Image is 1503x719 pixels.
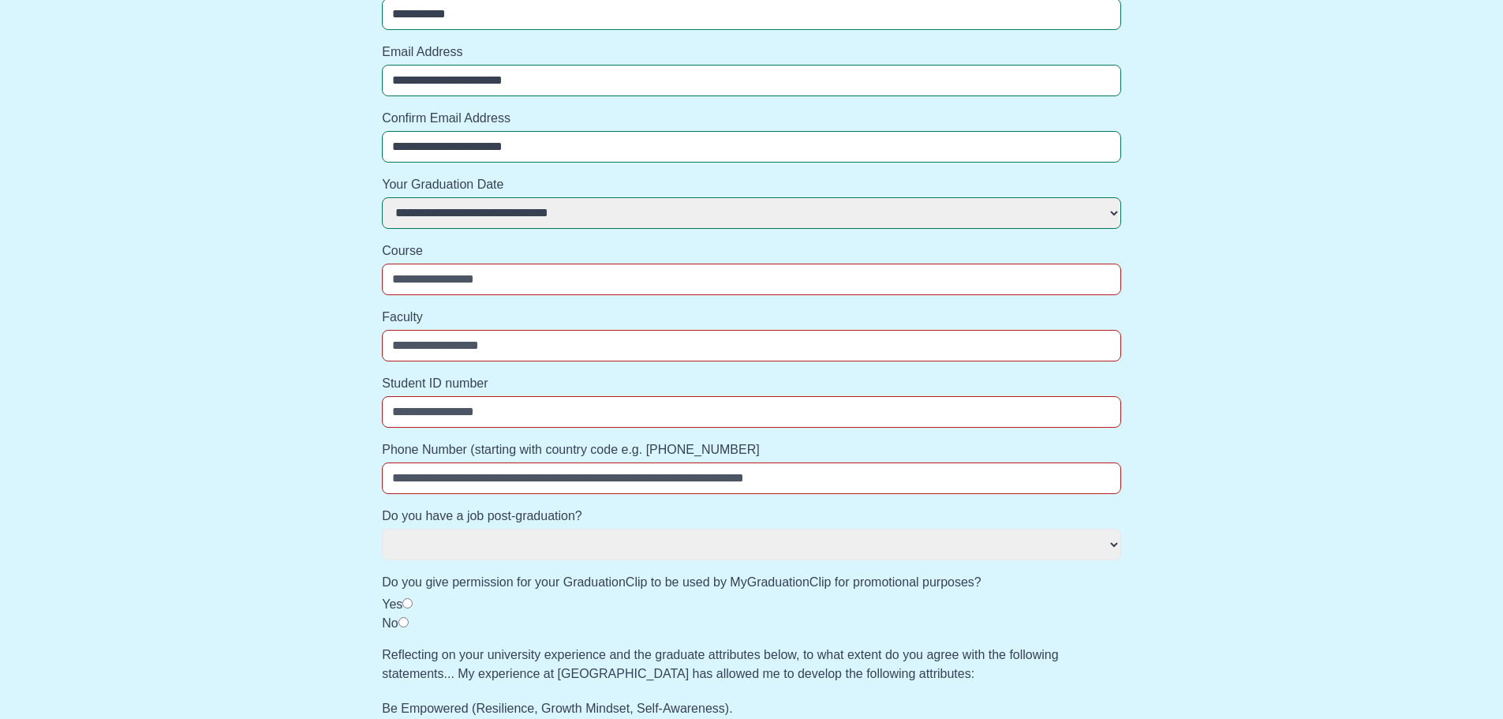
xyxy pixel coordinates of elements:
[382,242,1121,260] label: Course
[382,175,1121,194] label: Your Graduation Date
[382,507,1121,526] label: Do you have a job post-graduation?
[382,109,1121,128] label: Confirm Email Address
[382,308,1121,327] label: Faculty
[382,573,1121,592] label: Do you give permission for your GraduationClip to be used by MyGraduationClip for promotional pur...
[382,616,398,630] label: No
[382,374,1121,393] label: Student ID number
[382,597,402,611] label: Yes
[382,440,1121,459] label: Phone Number (starting with country code e.g. [PHONE_NUMBER]
[382,699,1121,718] label: Be Empowered (Resilience, Growth Mindset, Self-Awareness).
[382,43,1121,62] label: Email Address
[382,646,1121,683] label: Reflecting on your university experience and the graduate attributes below, to what extent do you...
